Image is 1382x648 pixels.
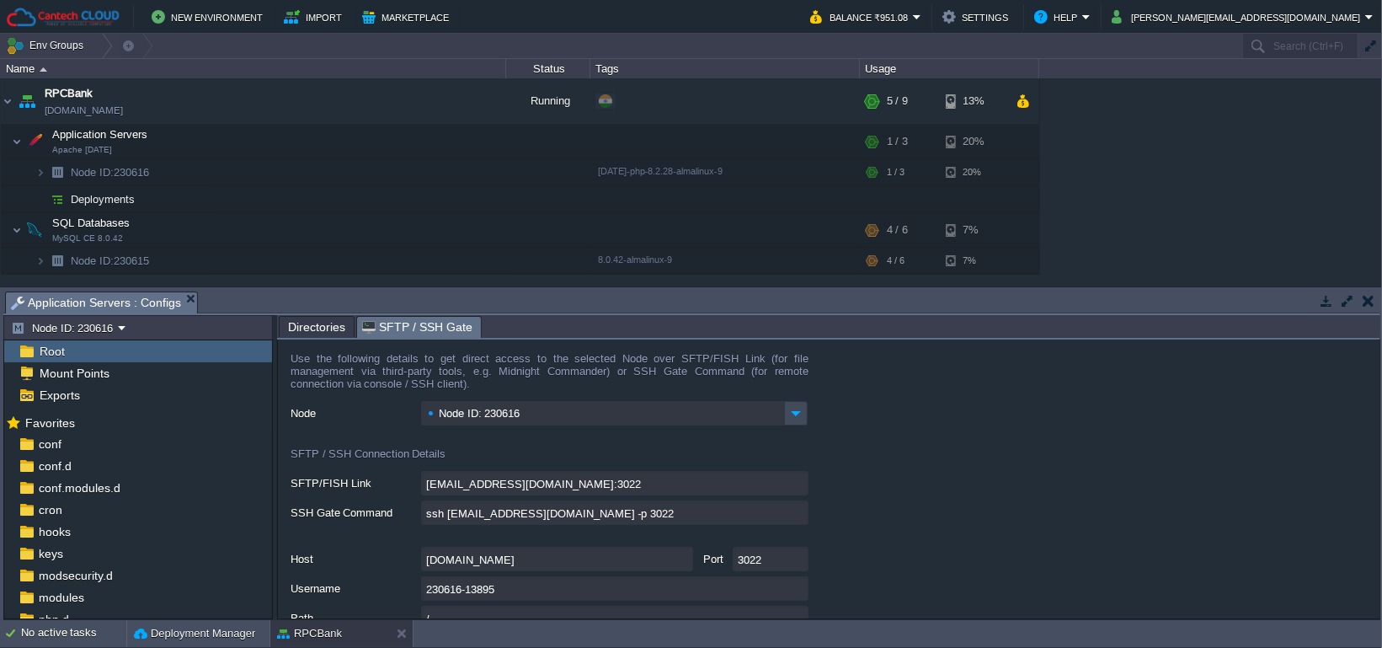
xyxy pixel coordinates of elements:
button: Import [284,7,347,27]
a: conf [35,436,64,452]
a: Application ServersApache [DATE] [51,128,150,141]
div: 1 / 3 [887,125,908,158]
button: [PERSON_NAME][EMAIL_ADDRESS][DOMAIN_NAME] [1112,7,1365,27]
img: AMDAwAAAACH5BAEAAAAALAAAAAABAAEAAAICRAEAOw== [35,186,45,212]
button: Settings [942,7,1013,27]
div: 7% [946,213,1000,247]
span: Apache [DATE] [52,145,112,155]
span: Application Servers [51,127,150,142]
span: SFTP / SSH Gate [362,317,472,338]
img: AMDAwAAAACH5BAEAAAAALAAAAAABAAEAAAICRAEAOw== [23,125,46,158]
span: 8.0.42-almalinux-9 [598,254,672,265]
a: Exports [36,388,83,403]
label: Username [291,576,419,597]
a: keys [35,546,66,561]
label: SSH Gate Command [291,501,419,522]
div: Status [507,59,590,78]
div: Tags [591,59,859,78]
span: [DATE]-php-8.2.28-almalinux-9 [598,166,723,176]
div: 4 / 6 [887,248,904,274]
div: 20% [946,159,1000,185]
div: 13% [946,78,1000,124]
a: Root [36,344,67,359]
button: Deployment Manager [134,625,255,642]
div: SFTP / SSH Connection Details [291,431,808,471]
img: AMDAwAAAACH5BAEAAAAALAAAAAABAAEAAAICRAEAOw== [23,213,46,247]
a: php.d [35,612,72,627]
span: MySQL CE 8.0.42 [52,233,123,244]
a: RPCBank [45,85,93,102]
div: 4 / 6 [887,213,908,247]
div: 20% [946,125,1000,158]
img: AMDAwAAAACH5BAEAAAAALAAAAAABAAEAAAICRAEAOw== [45,248,69,274]
label: Port [697,547,729,568]
span: Favorites [22,415,77,431]
div: 7% [946,248,1000,274]
img: AMDAwAAAACH5BAEAAAAALAAAAAABAAEAAAICRAEAOw== [45,186,69,212]
button: Env Groups [6,34,89,57]
a: modsecurity.d [35,568,115,583]
div: Running [506,78,590,124]
div: Use the following details to get direct access to the selected Node over SFTP/FISH Link (for file... [291,352,808,401]
a: modules [35,590,87,605]
a: hooks [35,524,73,539]
button: Balance ₹951.08 [810,7,913,27]
a: Node ID:230615 [69,254,152,268]
img: AMDAwAAAACH5BAEAAAAALAAAAAABAAEAAAICRAEAOw== [40,67,47,72]
label: Host [291,547,419,568]
a: cron [35,502,65,517]
div: 5 / 9 [887,78,908,124]
img: AMDAwAAAACH5BAEAAAAALAAAAAABAAEAAAICRAEAOw== [1,78,14,124]
a: [DOMAIN_NAME] [45,102,123,119]
img: AMDAwAAAACH5BAEAAAAALAAAAAABAAEAAAICRAEAOw== [12,213,22,247]
img: Cantech Cloud [6,7,120,28]
img: AMDAwAAAACH5BAEAAAAALAAAAAABAAEAAAICRAEAOw== [45,159,69,185]
span: 230615 [69,254,152,268]
a: Mount Points [36,366,112,381]
a: conf.d [35,458,74,474]
span: SQL Databases [51,216,132,230]
label: SFTP/FISH Link [291,471,419,492]
img: AMDAwAAAACH5BAEAAAAALAAAAAABAAEAAAICRAEAOw== [15,78,39,124]
img: AMDAwAAAACH5BAEAAAAALAAAAAABAAEAAAICRAEAOw== [35,248,45,274]
button: Marketplace [362,7,454,27]
span: Directories [288,317,345,337]
button: Help [1034,7,1082,27]
div: 1 / 3 [887,159,904,185]
div: Name [2,59,505,78]
a: Deployments [69,192,137,206]
span: Node ID: [71,166,114,179]
img: AMDAwAAAACH5BAEAAAAALAAAAAABAAEAAAICRAEAOw== [35,159,45,185]
span: Node ID: [71,254,114,267]
span: Application Servers : Configs [11,292,181,313]
a: SQL DatabasesMySQL CE 8.0.42 [51,217,132,229]
label: Node [291,401,419,422]
a: conf.modules.d [35,480,123,495]
button: New Environment [152,7,268,27]
a: Favorites [22,416,77,430]
a: Node ID:230616 [69,165,152,179]
div: Usage [861,59,1038,78]
button: Node ID: 230616 [11,320,118,335]
span: 230616 [69,165,152,179]
div: No active tasks [21,620,126,647]
img: AMDAwAAAACH5BAEAAAAALAAAAAABAAEAAAICRAEAOw== [12,125,22,158]
label: Path [291,606,419,627]
button: RPCBank [277,625,342,642]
